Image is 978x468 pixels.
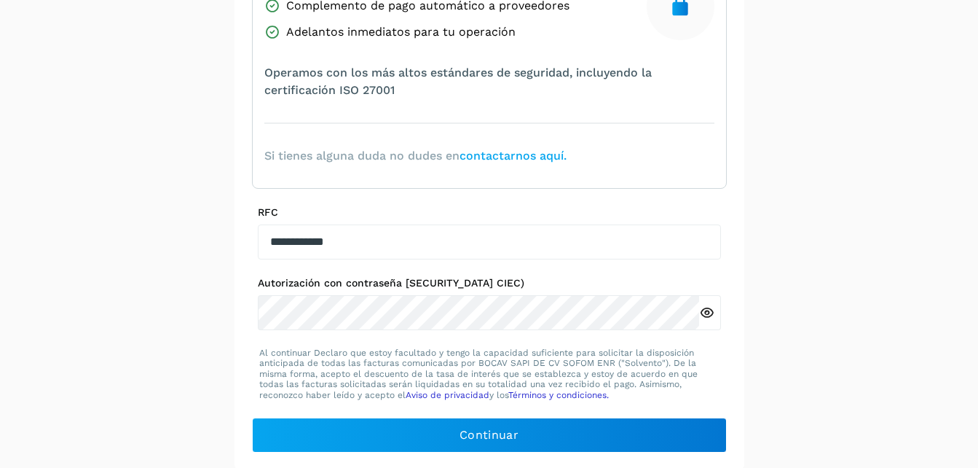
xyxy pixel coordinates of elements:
[286,23,516,41] span: Adelantos inmediatos para tu operación
[406,390,489,400] a: Aviso de privacidad
[264,64,714,99] span: Operamos con los más altos estándares de seguridad, incluyendo la certificación ISO 27001
[264,147,567,165] span: Si tienes alguna duda no dudes en
[258,206,721,219] label: RFC
[460,427,518,443] span: Continuar
[252,418,727,453] button: Continuar
[508,390,609,400] a: Términos y condiciones.
[460,149,567,163] a: contactarnos aquí.
[258,277,721,289] label: Autorización con contraseña [SECURITY_DATA] CIEC)
[259,348,719,400] p: Al continuar Declaro que estoy facultado y tengo la capacidad suficiente para solicitar la dispos...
